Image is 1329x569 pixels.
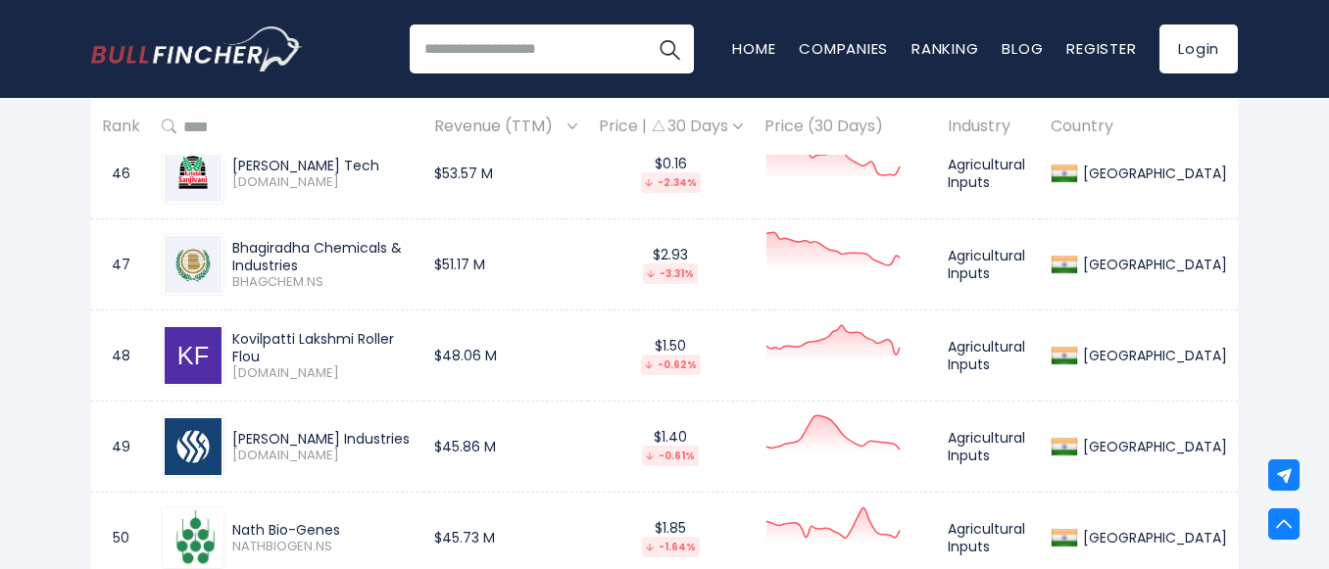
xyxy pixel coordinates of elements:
a: Ranking [911,38,978,59]
th: Price (30 Days) [754,98,937,156]
td: $45.86 M [423,402,588,493]
div: [GEOGRAPHIC_DATA] [1078,438,1227,455]
button: Search [645,24,694,73]
td: Agricultural Inputs [937,310,1040,402]
div: $1.50 [599,337,743,375]
a: Go to homepage [91,26,302,71]
div: $1.85 [599,519,743,557]
span: [DOMAIN_NAME] [232,448,413,464]
a: Blog [1002,38,1043,59]
div: -2.34% [641,172,701,193]
div: [GEOGRAPHIC_DATA] [1078,256,1227,273]
div: [GEOGRAPHIC_DATA] [1078,529,1227,546]
td: $53.57 M [423,128,588,219]
div: -3.31% [643,263,698,284]
th: Rank [91,98,151,156]
img: SHINDL.BO.png [165,418,221,475]
div: Bhagiradha Chemicals & Industries [232,239,413,274]
td: 49 [91,402,151,493]
span: NATHBIOGEN.NS [232,539,413,555]
th: Country [1040,98,1238,156]
a: Companies [799,38,888,59]
td: 46 [91,128,151,219]
img: BASANTGL.BO.png [165,145,221,202]
div: $1.40 [599,428,743,466]
td: $51.17 M [423,219,588,310]
td: Agricultural Inputs [937,402,1040,493]
div: $0.16 [599,155,743,193]
span: Revenue (TTM) [434,112,563,142]
div: -1.64% [642,537,700,557]
img: BHAGCHEM.NS.png [165,236,221,293]
div: [PERSON_NAME] Tech [232,157,413,174]
a: Login [1159,24,1238,73]
span: [DOMAIN_NAME] [232,174,413,191]
div: [PERSON_NAME] Industries [232,430,413,448]
td: 48 [91,310,151,402]
div: [GEOGRAPHIC_DATA] [1078,165,1227,182]
td: Agricultural Inputs [937,219,1040,310]
th: Industry [937,98,1040,156]
span: BHAGCHEM.NS [232,274,413,291]
div: -0.62% [641,355,701,375]
td: $48.06 M [423,310,588,402]
div: Kovilpatti Lakshmi Roller Flou [232,330,413,365]
img: NATHBIOGEN.NS.png [165,509,221,566]
div: Nath Bio-Genes [232,521,413,539]
div: Price | 30 Days [599,117,743,137]
td: 47 [91,219,151,310]
img: Bullfincher logo [91,26,303,71]
span: [DOMAIN_NAME] [232,365,413,382]
a: Home [732,38,775,59]
div: [GEOGRAPHIC_DATA] [1078,347,1227,364]
a: Register [1066,38,1136,59]
div: $2.93 [599,246,743,284]
td: Agricultural Inputs [937,128,1040,219]
div: -0.61% [642,446,699,466]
